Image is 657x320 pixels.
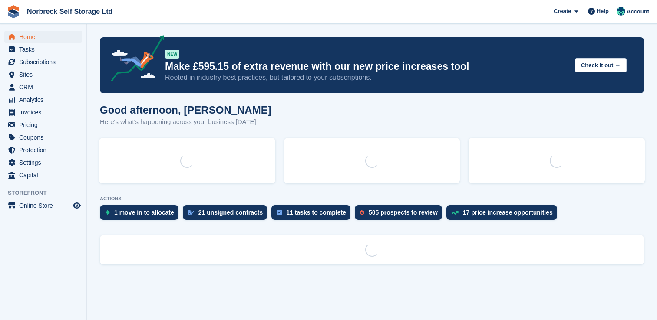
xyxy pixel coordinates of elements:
[575,58,627,72] button: Check it out →
[105,210,110,215] img: move_ins_to_allocate_icon-fdf77a2bb77ea45bf5b3d319d69a93e2d87916cf1d5bf7949dd705db3b84f3ca.svg
[19,94,71,106] span: Analytics
[19,69,71,81] span: Sites
[452,211,459,215] img: price_increase_opportunities-93ffe204e8149a01c8c9dc8f82e8f89637d9d84a8eef4429ea346261dce0b2c0.svg
[19,157,71,169] span: Settings
[19,106,71,118] span: Invoices
[100,205,183,224] a: 1 move in to allocate
[19,43,71,56] span: Tasks
[100,117,271,127] p: Here's what's happening across your business [DATE]
[19,199,71,212] span: Online Store
[19,169,71,181] span: Capital
[188,210,194,215] img: contract_signature_icon-13c848040528278c33f63329250d36e43548de30e8caae1d1a13099fd9432cc5.svg
[286,209,346,216] div: 11 tasks to complete
[4,43,82,56] a: menu
[271,205,355,224] a: 11 tasks to complete
[100,104,271,116] h1: Good afternoon, [PERSON_NAME]
[4,56,82,68] a: menu
[369,209,438,216] div: 505 prospects to review
[114,209,174,216] div: 1 move in to allocate
[19,119,71,131] span: Pricing
[165,73,568,82] p: Rooted in industry best practices, but tailored to your subscriptions.
[4,157,82,169] a: menu
[4,81,82,93] a: menu
[100,196,644,202] p: ACTIONS
[4,106,82,118] a: menu
[4,144,82,156] a: menu
[8,189,86,197] span: Storefront
[4,94,82,106] a: menu
[4,69,82,81] a: menu
[277,210,282,215] img: task-75834270c22a3079a89374b754ae025e5fb1db73e45f91037f5363f120a921f8.svg
[19,131,71,144] span: Coupons
[183,205,272,224] a: 21 unsigned contracts
[104,35,165,85] img: price-adjustments-announcement-icon-8257ccfd72463d97f412b2fc003d46551f7dbcb40ab6d574587a9cd5c0d94...
[446,205,561,224] a: 17 price increase opportunities
[597,7,609,16] span: Help
[19,81,71,93] span: CRM
[7,5,20,18] img: stora-icon-8386f47178a22dfd0bd8f6a31ec36ba5ce8667c1dd55bd0f319d3a0aa187defe.svg
[360,210,364,215] img: prospect-51fa495bee0391a8d652442698ab0144808aea92771e9ea1ae160a38d050c398.svg
[165,60,568,73] p: Make £595.15 of extra revenue with our new price increases tool
[554,7,571,16] span: Create
[4,31,82,43] a: menu
[627,7,649,16] span: Account
[198,209,263,216] div: 21 unsigned contracts
[617,7,625,16] img: Sally King
[165,50,179,59] div: NEW
[463,209,553,216] div: 17 price increase opportunities
[19,56,71,68] span: Subscriptions
[4,169,82,181] a: menu
[4,119,82,131] a: menu
[19,144,71,156] span: Protection
[4,131,82,144] a: menu
[4,199,82,212] a: menu
[72,200,82,211] a: Preview store
[355,205,446,224] a: 505 prospects to review
[23,4,116,19] a: Norbreck Self Storage Ltd
[19,31,71,43] span: Home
